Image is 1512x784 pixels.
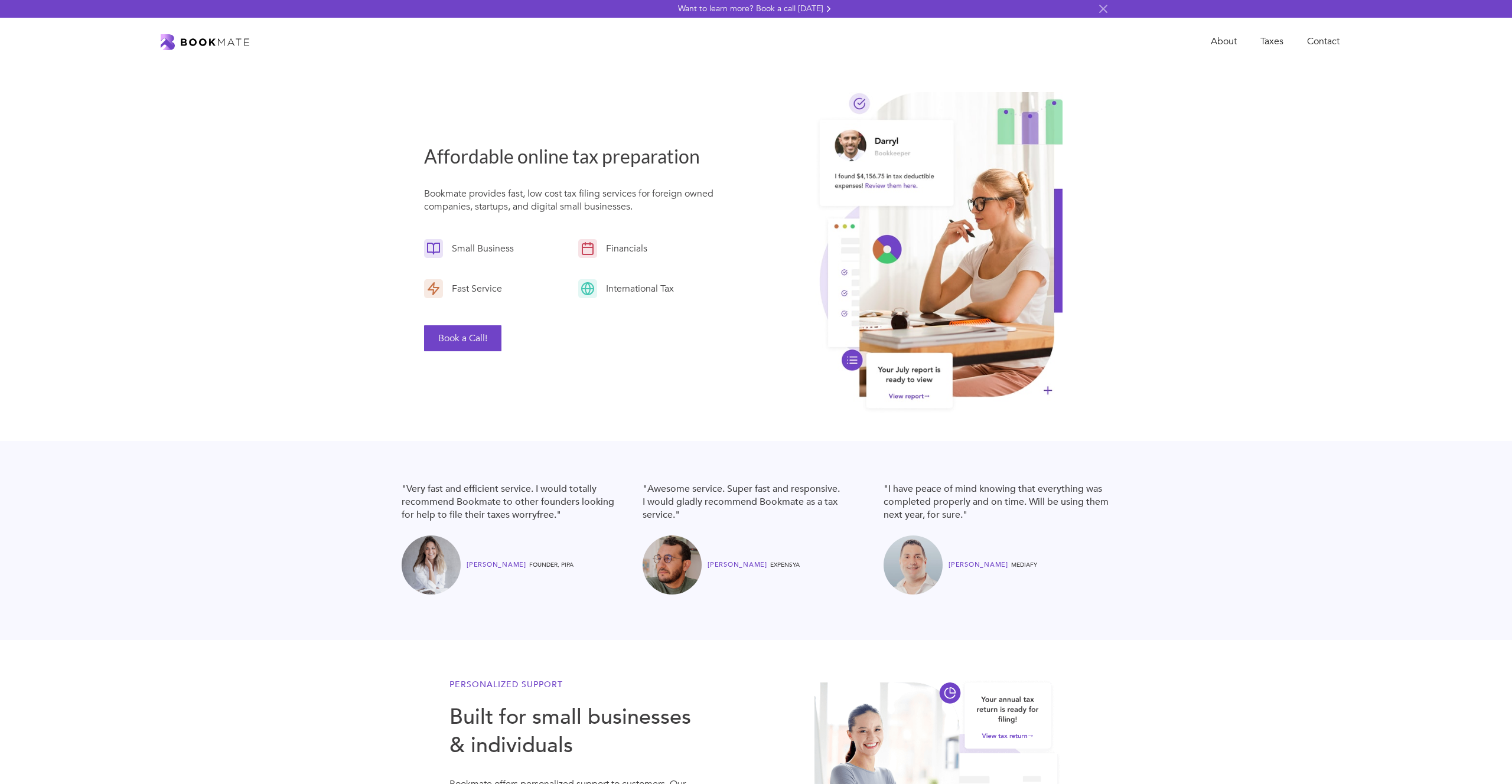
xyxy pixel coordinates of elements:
[643,482,869,594] a: "Awesome service. Super fast and responsive. I would gladly recommend Bookmate as a tax service."...
[678,3,823,15] div: Want to learn more? Book a call [DATE]
[402,482,628,521] blockquote: "Very fast and efficient service. I would totally recommend Bookmate to other founders looking fo...
[161,33,249,51] a: home
[678,3,834,15] a: Want to learn more? Book a call [DATE]
[884,482,1110,521] blockquote: "I have peace of mind knowing that everything was completed properly and on time. Will be using t...
[443,242,517,255] div: Small Business
[597,242,650,255] div: Financials
[449,678,698,691] h6: Personalized Support
[949,558,1011,572] div: [PERSON_NAME]
[402,482,628,594] a: "Very fast and efficient service. I would totally recommend Bookmate to other founders looking fo...
[708,558,770,572] div: [PERSON_NAME]
[1249,30,1295,54] a: Taxes
[424,143,723,169] h3: Affordable online tax preparation
[643,482,869,521] blockquote: "Awesome service. Super fast and responsive. I would gladly recommend Bookmate as a tax service."
[529,558,573,572] div: FOUNDER, PIPA
[443,282,505,295] div: Fast Service
[1199,30,1249,54] a: About
[1295,30,1351,54] a: Contact
[424,187,723,219] p: Bookmate provides fast, low cost tax filing services for foreign owned companies, startups, and d...
[770,558,800,572] div: Expensya
[884,482,1110,594] a: "I have peace of mind knowing that everything was completed properly and on time. Will be using t...
[449,703,698,760] h3: Built for small businesses & individuals
[424,325,501,351] button: Book a Call!
[467,558,529,572] div: [PERSON_NAME]
[1011,558,1037,572] div: MediaFy
[597,282,677,295] div: International Tax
